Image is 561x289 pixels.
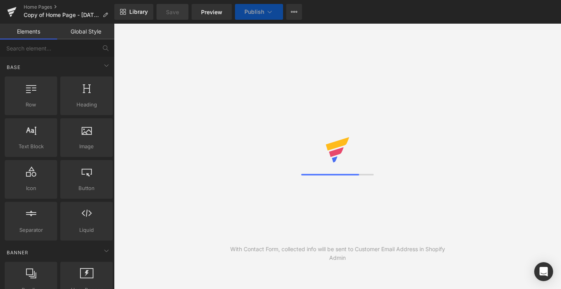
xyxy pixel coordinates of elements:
[24,4,114,10] a: Home Pages
[7,184,55,192] span: Icon
[226,245,449,262] div: With Contact Form, collected info will be sent to Customer Email Address in Shopify Admin
[286,4,302,20] button: More
[63,142,110,151] span: Image
[63,101,110,109] span: Heading
[114,4,153,20] a: New Library
[7,101,55,109] span: Row
[166,8,179,16] span: Save
[63,226,110,234] span: Liquid
[7,226,55,234] span: Separator
[63,184,110,192] span: Button
[129,8,148,15] span: Library
[6,249,29,256] span: Banner
[24,12,99,18] span: Copy of Home Page - [DATE] 07:36:58
[235,4,283,20] button: Publish
[192,4,232,20] a: Preview
[57,24,114,39] a: Global Style
[201,8,222,16] span: Preview
[244,9,264,15] span: Publish
[6,63,21,71] span: Base
[534,262,553,281] div: Open Intercom Messenger
[7,142,55,151] span: Text Block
